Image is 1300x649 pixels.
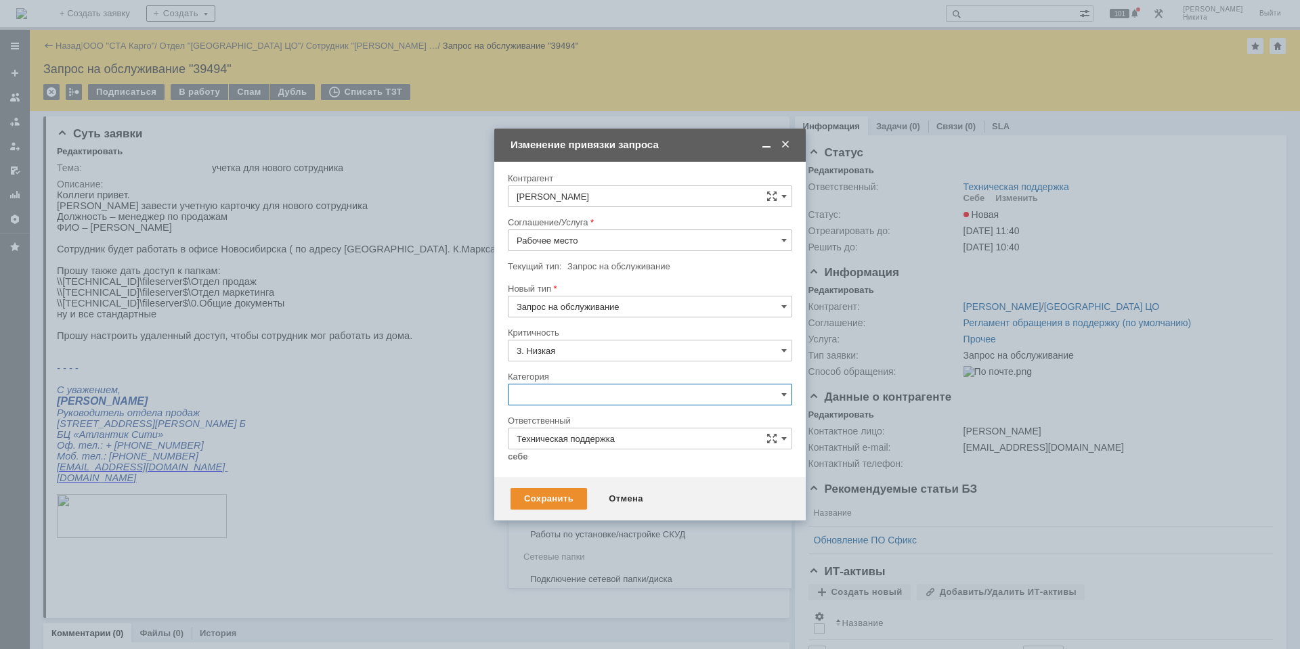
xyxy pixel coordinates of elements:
[511,139,792,151] div: Изменение привязки запроса
[508,261,561,271] label: Текущий тип:
[508,174,789,183] div: Контрагент
[508,416,789,425] div: Ответственный
[779,139,792,151] span: Закрыть
[508,218,789,227] div: Соглашение/Услуга
[508,451,528,462] a: себе
[766,433,777,444] span: Сложная форма
[760,139,773,151] span: Свернуть (Ctrl + M)
[508,372,789,381] div: Категория
[508,328,789,337] div: Критичность
[508,284,789,293] div: Новый тип
[567,261,670,271] span: Запрос на обслуживание
[766,191,777,202] span: Сложная форма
